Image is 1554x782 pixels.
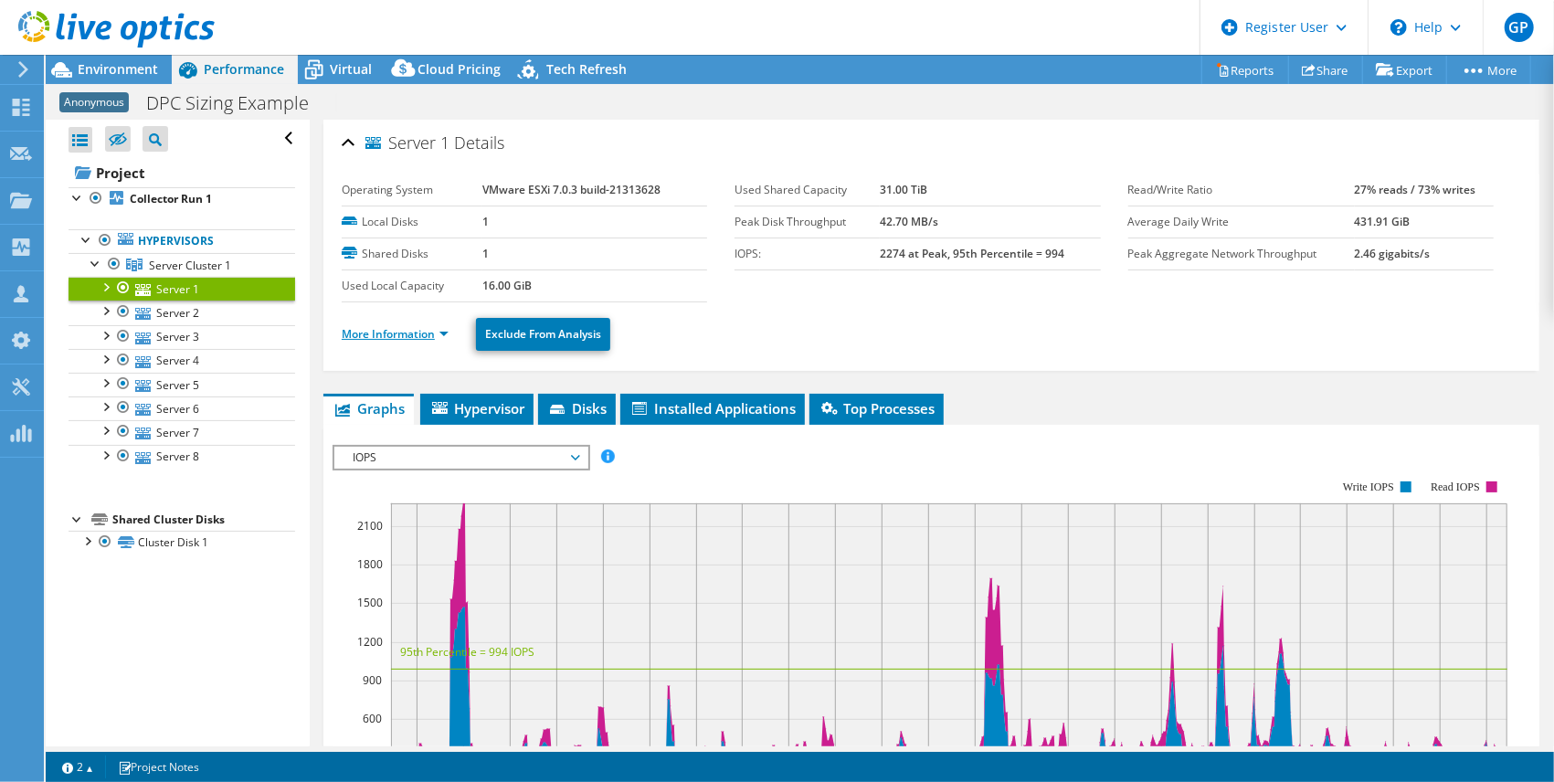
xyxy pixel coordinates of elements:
[69,277,295,301] a: Server 1
[429,399,524,417] span: Hypervisor
[547,399,607,417] span: Disks
[333,399,405,417] span: Graphs
[357,634,383,650] text: 1200
[1128,213,1355,231] label: Average Daily Write
[204,60,284,78] span: Performance
[357,518,383,534] text: 2100
[1201,56,1289,84] a: Reports
[1446,56,1531,84] a: More
[880,246,1064,261] b: 2274 at Peak, 95th Percentile = 994
[69,373,295,396] a: Server 5
[1355,182,1476,197] b: 27% reads / 73% writes
[342,277,482,295] label: Used Local Capacity
[49,756,106,778] a: 2
[69,445,295,469] a: Server 8
[69,158,295,187] a: Project
[1355,246,1431,261] b: 2.46 gigabits/s
[342,213,482,231] label: Local Disks
[482,182,661,197] b: VMware ESXi 7.0.3 build-21313628
[880,182,927,197] b: 31.00 TiB
[130,191,212,206] b: Collector Run 1
[342,181,482,199] label: Operating System
[454,132,504,153] span: Details
[342,326,449,342] a: More Information
[69,229,295,253] a: Hypervisors
[735,213,880,231] label: Peak Disk Throughput
[105,756,212,778] a: Project Notes
[69,396,295,420] a: Server 6
[1343,481,1394,493] text: Write IOPS
[69,531,295,555] a: Cluster Disk 1
[69,301,295,324] a: Server 2
[69,420,295,444] a: Server 7
[330,60,372,78] span: Virtual
[400,644,534,660] text: 95th Percentile = 994 IOPS
[149,258,231,273] span: Server Cluster 1
[342,245,482,263] label: Shared Disks
[138,93,337,113] h1: DPC Sizing Example
[1431,481,1480,493] text: Read IOPS
[59,92,129,112] span: Anonymous
[363,711,382,726] text: 600
[363,672,382,688] text: 900
[69,349,295,373] a: Server 4
[357,556,383,572] text: 1800
[1355,214,1411,229] b: 431.91 GiB
[1505,13,1534,42] span: GP
[357,595,383,610] text: 1500
[546,60,627,78] span: Tech Refresh
[735,245,880,263] label: IOPS:
[1128,245,1355,263] label: Peak Aggregate Network Throughput
[482,278,532,293] b: 16.00 GiB
[418,60,501,78] span: Cloud Pricing
[1288,56,1363,84] a: Share
[476,318,610,351] a: Exclude From Analysis
[69,253,295,277] a: Server Cluster 1
[78,60,158,78] span: Environment
[880,214,938,229] b: 42.70 MB/s
[1128,181,1355,199] label: Read/Write Ratio
[365,134,449,153] span: Server 1
[344,447,578,469] span: IOPS
[69,325,295,349] a: Server 3
[1362,56,1447,84] a: Export
[629,399,796,417] span: Installed Applications
[112,509,295,531] div: Shared Cluster Disks
[69,187,295,211] a: Collector Run 1
[819,399,935,417] span: Top Processes
[1390,19,1407,36] svg: \n
[482,246,489,261] b: 1
[735,181,880,199] label: Used Shared Capacity
[482,214,489,229] b: 1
